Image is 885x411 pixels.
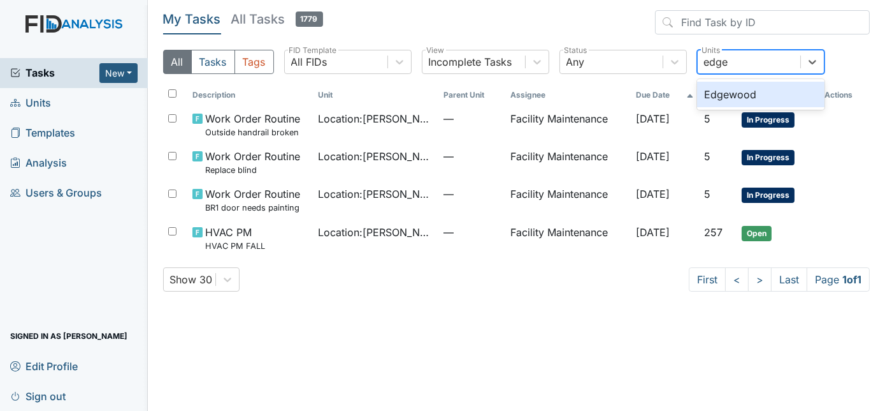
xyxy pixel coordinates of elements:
span: In Progress [742,112,795,128]
span: 1779 [296,11,323,27]
span: — [443,111,500,126]
span: [DATE] [636,226,670,239]
span: Location : [PERSON_NAME]. [318,186,433,202]
nav: task-pagination [689,267,870,292]
span: Work Order Routine Replace blind [205,149,300,176]
span: Units [10,93,51,113]
h5: My Tasks [163,10,221,28]
span: Location : [PERSON_NAME]. [318,111,433,126]
small: Replace blind [205,164,300,176]
th: Toggle SortBy [187,84,313,106]
span: Users & Groups [10,183,102,203]
button: New [99,63,138,83]
span: [DATE] [636,188,670,200]
span: 257 [704,226,723,239]
div: Incomplete Tasks [429,54,512,70]
th: Toggle SortBy [313,84,438,106]
span: [DATE] [636,112,670,125]
a: Last [771,267,807,292]
td: Facility Maintenance [505,181,631,219]
strong: 1 of 1 [842,273,861,286]
a: First [689,267,726,292]
span: Page [807,267,870,292]
th: Toggle SortBy [438,84,505,106]
span: Edit Profile [10,356,78,376]
div: Type filter [163,50,274,74]
span: HVAC PM HVAC PM FALL [205,225,265,252]
span: — [443,225,500,240]
a: > [748,267,772,292]
span: — [443,186,500,202]
span: Sign out [10,386,66,406]
span: Work Order Routine Outside handrail broken [205,111,300,138]
td: Facility Maintenance [505,220,631,257]
button: All [163,50,192,74]
span: Templates [10,123,75,143]
span: Work Order Routine BR1 door needs painting [205,186,300,214]
input: Toggle All Rows Selected [168,89,176,98]
span: — [443,149,500,164]
td: Facility Maintenance [505,106,631,144]
span: In Progress [742,188,795,203]
small: BR1 door needs painting [205,202,300,214]
a: Tasks [10,65,99,80]
a: < [725,267,749,292]
div: All FIDs [291,54,327,70]
span: 5 [704,112,710,125]
th: Assignee [505,84,631,106]
span: Analysis [10,153,67,173]
span: Signed in as [PERSON_NAME] [10,326,127,346]
input: Find Task by ID [655,10,870,34]
td: Facility Maintenance [505,144,631,181]
h5: All Tasks [231,10,323,28]
button: Tags [234,50,274,74]
small: Outside handrail broken [205,126,300,138]
th: Actions [819,84,870,106]
span: [DATE] [636,150,670,163]
span: In Progress [742,150,795,165]
span: Location : [PERSON_NAME]. [318,225,433,240]
span: Location : [PERSON_NAME]. [318,149,433,164]
div: Show 30 [170,272,213,287]
button: Tasks [191,50,235,74]
div: Edgewood [697,82,824,107]
span: 5 [704,150,710,163]
span: Open [742,226,772,241]
div: Any [566,54,585,70]
span: 5 [704,188,710,200]
th: Toggle SortBy [631,84,698,106]
small: HVAC PM FALL [205,240,265,252]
